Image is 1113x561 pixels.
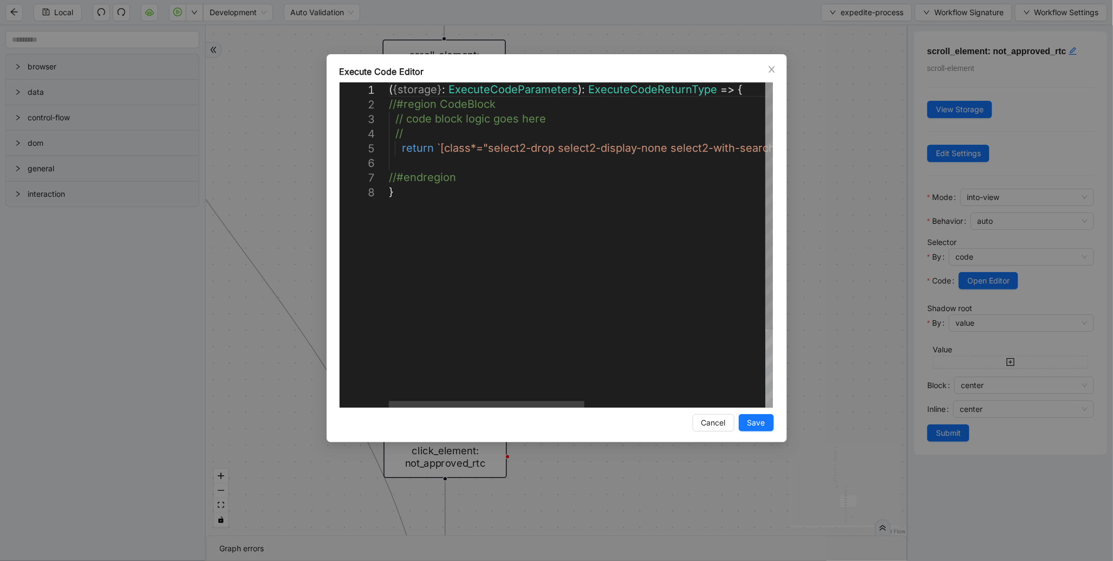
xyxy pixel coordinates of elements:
span: `[class*="select2-drop select2-display-none select [437,141,702,154]
span: Cancel [701,417,726,429]
span: 2-with-searchbox select2-drop-active"][id="select2 [702,141,971,154]
span: } [437,83,442,96]
div: 8 [340,185,375,200]
span: Save [747,417,765,429]
span: => [720,83,734,96]
div: 6 [340,156,375,171]
div: 1 [340,83,375,98]
button: Cancel [693,414,734,431]
span: storage [398,83,437,96]
span: ( [389,83,393,96]
span: //#endregion [389,171,456,184]
div: 7 [340,171,375,185]
span: // code block logic goes here [395,112,546,125]
div: 2 [340,98,375,112]
span: ExecuteCodeParameters [448,83,578,96]
button: Save [739,414,774,431]
span: // [395,127,403,140]
div: 3 [340,112,375,127]
div: Execute Code Editor [340,65,774,78]
span: //#region CodeBlock [389,98,496,111]
span: } [389,185,394,198]
span: { [393,83,398,96]
span: close [767,65,776,74]
span: ): [578,83,585,96]
span: { [738,83,743,96]
button: Close [766,63,778,75]
div: 4 [340,127,375,141]
span: ExecuteCodeReturnType [588,83,717,96]
span: return [402,141,434,154]
div: 5 [340,141,375,156]
span: : [442,83,445,96]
